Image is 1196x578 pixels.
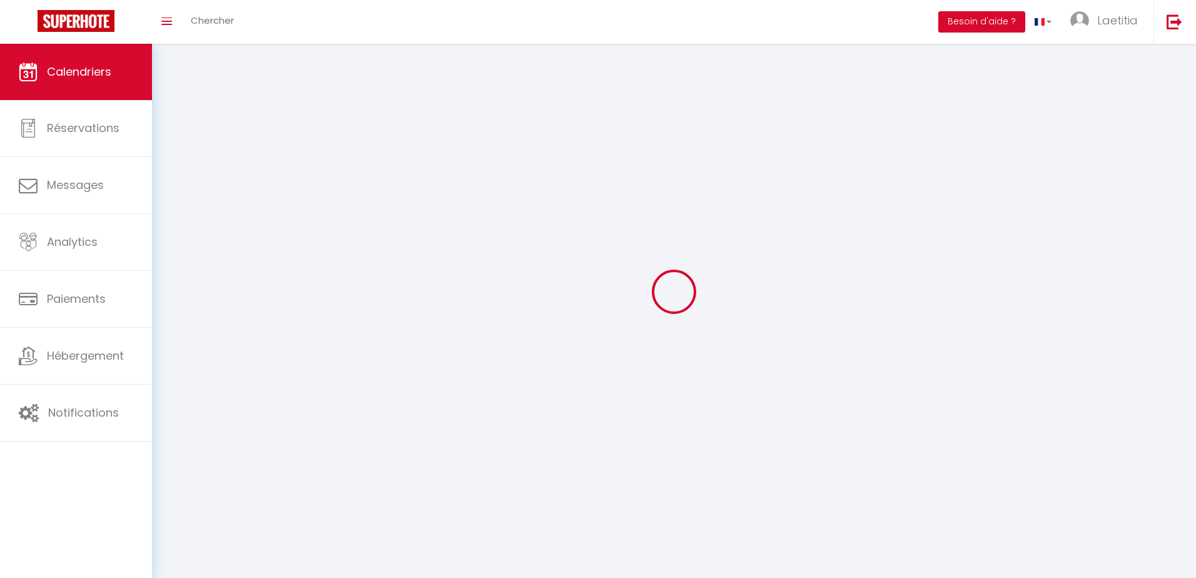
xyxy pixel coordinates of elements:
[47,177,104,193] span: Messages
[1167,14,1182,29] img: logout
[47,291,106,307] span: Paiements
[938,11,1025,33] button: Besoin d'aide ?
[191,14,234,27] span: Chercher
[1097,13,1138,28] span: Laetitia
[47,120,119,136] span: Réservations
[47,64,111,79] span: Calendriers
[47,234,98,250] span: Analytics
[47,348,124,363] span: Hébergement
[1070,11,1089,30] img: ...
[38,10,114,32] img: Super Booking
[48,405,119,420] span: Notifications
